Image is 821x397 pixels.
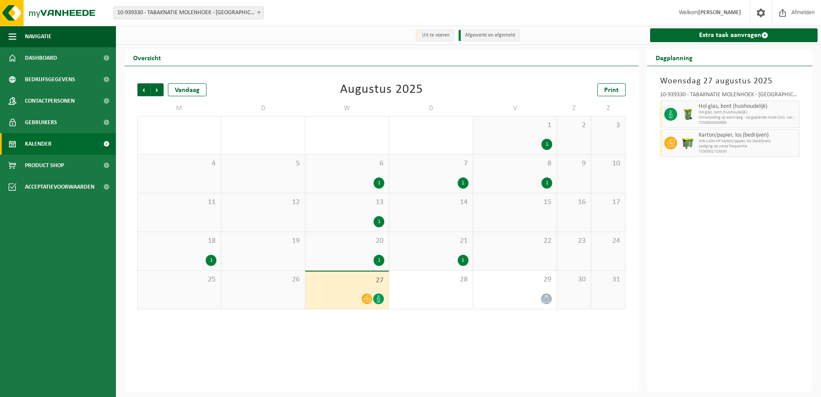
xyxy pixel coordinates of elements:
span: Hol glas, bont (huishoudelijk) [699,110,797,115]
span: 7 [393,159,468,168]
div: 1 [458,255,468,266]
span: Volgende [151,83,164,96]
span: 27 [310,276,384,285]
div: 1 [206,255,216,266]
span: Karton/papier, los (bedrijven) [699,132,797,139]
div: Augustus 2025 [340,83,423,96]
a: Print [597,83,626,96]
img: WB-0240-HPE-GN-50 [681,108,694,121]
span: 29 [477,275,552,284]
span: 24 [596,236,621,246]
span: 25 [142,275,216,284]
span: 13 [310,198,384,207]
a: Extra taak aanvragen [650,28,818,42]
td: D [389,101,473,116]
td: Z [557,101,591,116]
span: 28 [393,275,468,284]
span: Print [604,87,619,94]
span: 15 [477,198,552,207]
span: Omwisseling op aanvraag - op geplande route (incl. verwerking) [699,115,797,120]
span: 23 [561,236,587,246]
div: 1 [374,177,384,189]
li: Afgewerkt en afgemeld [459,30,520,41]
span: 26 [225,275,300,284]
span: 31 [596,275,621,284]
span: T250001713830 [699,149,797,154]
span: Kalender [25,133,52,155]
span: 10-939330 - TABAKNATIE MOLENHOEK - MEERDONK [113,6,264,19]
div: Vandaag [168,83,207,96]
span: 10 [596,159,621,168]
div: 1 [374,255,384,266]
strong: [PERSON_NAME] [698,9,741,16]
span: WB-1100-HP karton/papier, los (bedrijven) [699,139,797,144]
span: 6 [310,159,384,168]
span: 10-939330 - TABAKNATIE MOLENHOEK - MEERDONK [114,7,263,19]
span: Lediging op vaste frequentie [699,144,797,149]
span: 1 [477,121,552,130]
span: Vorige [137,83,150,96]
div: 1 [458,177,468,189]
span: 12 [225,198,300,207]
span: Dashboard [25,47,57,69]
span: Contactpersonen [25,90,75,112]
span: 4 [142,159,216,168]
td: Z [591,101,626,116]
span: 30 [561,275,587,284]
span: 14 [393,198,468,207]
span: 8 [477,159,552,168]
span: 22 [477,236,552,246]
span: 5 [225,159,300,168]
span: Product Shop [25,155,64,176]
div: 1 [541,177,552,189]
td: M [137,101,221,116]
span: 20 [310,236,384,246]
td: D [221,101,305,116]
td: V [473,101,557,116]
span: 16 [561,198,587,207]
h2: Overzicht [125,49,170,66]
span: 19 [225,236,300,246]
span: 11 [142,198,216,207]
span: 21 [393,236,468,246]
div: 1 [374,216,384,227]
li: Uit te voeren [416,30,454,41]
span: 3 [596,121,621,130]
h2: Dagplanning [647,49,701,66]
h3: Woensdag 27 augustus 2025 [660,75,800,88]
span: Hol glas, bont (huishoudelijk) [699,103,797,110]
span: Bedrijfsgegevens [25,69,75,90]
img: WB-1100-HPE-GN-50 [681,137,694,150]
span: 9 [561,159,587,168]
div: 10-939330 - TABAKNATIE MOLENHOEK - [GEOGRAPHIC_DATA] [660,92,800,101]
span: 18 [142,236,216,246]
div: 1 [541,139,552,150]
span: Acceptatievoorwaarden [25,176,94,198]
span: T250002440986 [699,120,797,125]
span: Navigatie [25,26,52,47]
span: Gebruikers [25,112,57,133]
span: 17 [596,198,621,207]
td: W [305,101,389,116]
span: 2 [561,121,587,130]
